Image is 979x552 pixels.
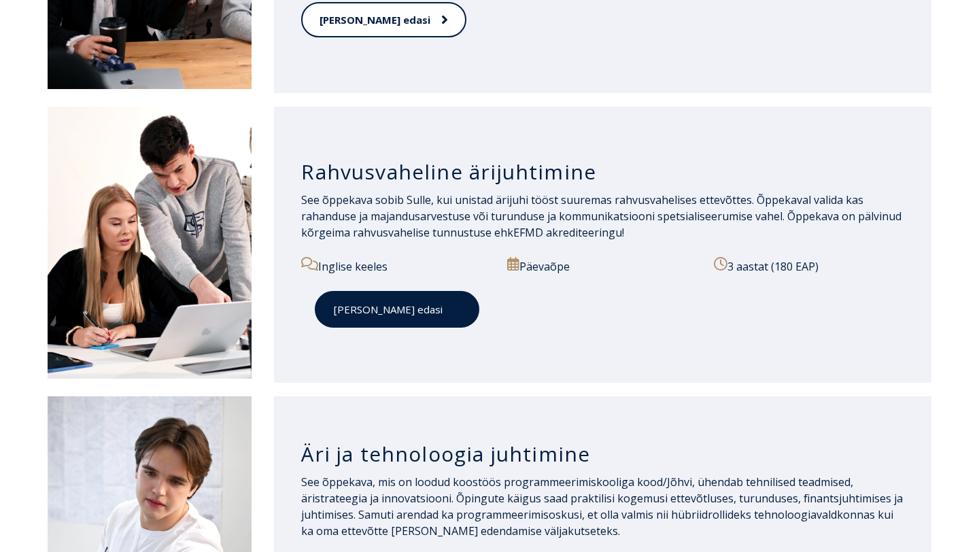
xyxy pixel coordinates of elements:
[507,257,698,275] p: Päevaõpe
[513,225,622,240] a: EFMD akrediteeringu
[301,474,904,539] p: See õppekava, mis on loodud koostöös programmeerimiskooliga kood/Jõhvi, ühendab tehnilised teadmi...
[301,441,904,467] h3: Äri ja tehnoloogia juhtimine
[301,159,904,185] h3: Rahvusvaheline ärijuhtimine
[301,257,492,275] p: Inglise keeles
[301,192,901,240] span: See õppekava sobib Sulle, kui unistad ärijuhi tööst suuremas rahvusvahelises ettevõttes. Õppekava...
[315,291,479,328] a: [PERSON_NAME] edasi
[301,2,466,38] a: [PERSON_NAME] edasi
[714,257,904,275] p: 3 aastat (180 EAP)
[48,107,252,379] img: Rahvusvaheline ärijuhtimine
